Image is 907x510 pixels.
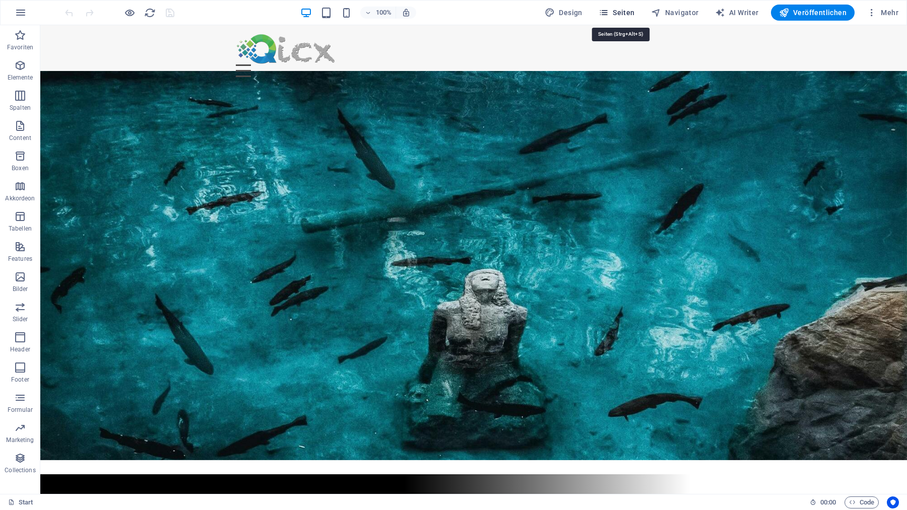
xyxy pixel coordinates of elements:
p: Collections [5,466,35,474]
span: AI Writer [715,8,759,18]
button: Code [845,496,879,508]
i: Seite neu laden [144,7,156,19]
button: 100% [360,7,396,19]
i: Bei Größenänderung Zoomstufe automatisch an das gewählte Gerät anpassen. [402,8,411,17]
h6: 100% [375,7,392,19]
button: Klicke hier, um den Vorschau-Modus zu verlassen [123,7,136,19]
p: Marketing [6,436,34,444]
button: Veröffentlichen [771,5,855,21]
p: Akkordeon [5,194,35,202]
button: reload [144,7,156,19]
p: Favoriten [7,43,33,51]
a: Klick, um Auswahl aufzuheben. Doppelklick öffnet Seitenverwaltung [8,496,33,508]
p: Footer [11,376,29,384]
span: 00 00 [820,496,836,508]
p: Header [10,345,30,353]
span: Code [849,496,874,508]
h6: Session-Zeit [810,496,836,508]
p: Content [9,134,31,142]
p: Elemente [8,74,33,82]
p: Boxen [12,164,29,172]
p: Features [8,255,32,263]
p: Formular [8,406,33,414]
p: Spalten [10,104,31,112]
button: Usercentrics [887,496,899,508]
p: Tabellen [9,225,32,233]
span: Design [545,8,582,18]
span: Veröffentlichen [779,8,847,18]
span: Navigator [651,8,699,18]
span: Seiten [599,8,635,18]
button: Seiten [595,5,639,21]
button: Navigator [647,5,703,21]
button: Mehr [863,5,902,21]
div: Design (Strg+Alt+Y) [541,5,587,21]
p: Bilder [13,285,28,293]
button: AI Writer [711,5,763,21]
span: : [827,498,829,506]
button: Design [541,5,587,21]
p: Slider [13,315,28,323]
span: Mehr [867,8,898,18]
